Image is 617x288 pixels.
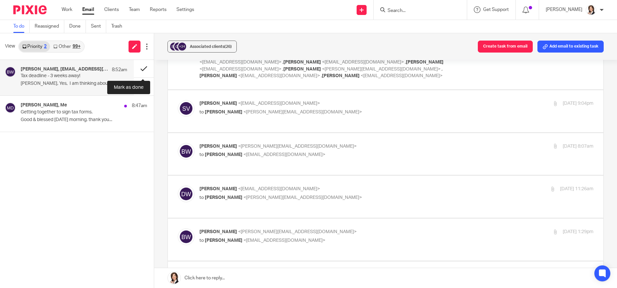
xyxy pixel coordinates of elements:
button: +24 Associated clients(26) [167,41,237,53]
span: <[EMAIL_ADDRESS][DOMAIN_NAME]> [243,238,325,243]
span: , [321,73,322,78]
img: svg%3E [5,102,16,113]
span: <[EMAIL_ADDRESS][DOMAIN_NAME]> [238,187,320,191]
span: [PERSON_NAME] [205,195,242,200]
h4: [PERSON_NAME], [EMAIL_ADDRESS][DOMAIN_NAME], Me, [PERSON_NAME], [PERSON_NAME] [21,67,109,72]
img: BW%20Website%203%20-%20square.jpg [586,5,596,15]
a: Email [82,6,94,13]
a: Work [62,6,72,13]
p: [DATE] 8:07am [563,143,593,150]
span: [PERSON_NAME] [199,101,237,106]
a: Reassigned [35,20,64,33]
span: [PERSON_NAME] [205,152,242,157]
span: (26) [224,45,232,49]
img: svg%3E [173,42,183,52]
span: , [405,60,406,65]
div: 2 [44,44,47,49]
span: <[EMAIL_ADDRESS][DOMAIN_NAME]> [361,73,443,78]
p: 8:52am [112,67,127,73]
a: Clients [104,6,119,13]
img: svg%3E [178,100,194,117]
a: To do [13,20,30,33]
span: , [282,60,283,65]
img: Pixie [13,5,47,14]
div: 99+ [73,44,81,49]
span: to [199,238,204,243]
span: [PERSON_NAME] [283,60,321,65]
p: [PERSON_NAME] [546,6,582,13]
img: svg%3E [178,186,194,202]
input: Search [387,8,447,14]
a: Trash [111,20,127,33]
span: [PERSON_NAME] [205,238,242,243]
span: [PERSON_NAME] [199,187,237,191]
span: <[EMAIL_ADDRESS][DOMAIN_NAME]> [243,152,325,157]
span: [PERSON_NAME] [199,73,237,78]
a: Sent [91,20,106,33]
span: <[PERSON_NAME][EMAIL_ADDRESS][DOMAIN_NAME]> [243,110,362,114]
p: [DATE] 9:04pm [563,100,593,107]
span: [PERSON_NAME] [283,67,321,72]
span: [PERSON_NAME] [322,73,360,78]
a: Settings [176,6,194,13]
p: [DATE] 1:29pm [563,228,593,235]
p: Tax deadline - 3 weeks away! [21,73,106,79]
span: <[EMAIL_ADDRESS][DOMAIN_NAME]> [238,73,320,78]
img: svg%3E [178,228,194,245]
span: to [199,110,204,114]
a: Priority2 [19,41,50,52]
span: [PERSON_NAME] [199,144,237,149]
img: svg%3E [178,143,194,160]
button: Create task from email [478,41,533,53]
span: <[PERSON_NAME][EMAIL_ADDRESS][DOMAIN_NAME]> [243,195,362,200]
p: [DATE] 11:26am [560,186,593,193]
div: +24 [178,43,186,51]
span: <[PERSON_NAME][EMAIL_ADDRESS][DOMAIN_NAME]> [322,67,441,72]
img: svg%3E [5,67,16,77]
img: svg%3E [169,42,179,52]
span: [PERSON_NAME] [199,229,237,234]
span: <[EMAIL_ADDRESS][DOMAIN_NAME]> [199,67,281,72]
a: Done [69,20,86,33]
span: Get Support [483,7,509,12]
span: [PERSON_NAME] [205,110,242,114]
span: <[EMAIL_ADDRESS][DOMAIN_NAME]> [238,101,320,106]
span: Associated clients [190,45,232,49]
h4: [PERSON_NAME], Me [21,102,67,108]
p: [PERSON_NAME], Yes, I am thinking about... [21,81,127,86]
p: Good & blessed [DATE] morning. thank you... [21,117,147,123]
p: Getting together to sign tax forms. [21,109,122,115]
span: <[PERSON_NAME][EMAIL_ADDRESS][DOMAIN_NAME]> [238,144,357,149]
span: to [199,152,204,157]
span: <[EMAIL_ADDRESS][DOMAIN_NAME]> [199,60,281,65]
a: Team [129,6,140,13]
p: 8:47am [132,102,147,109]
span: View [5,43,15,50]
span: [PERSON_NAME] [406,60,444,65]
a: Reports [150,6,166,13]
button: Add email to existing task [537,41,604,53]
span: to [199,195,204,200]
span: <[PERSON_NAME][EMAIL_ADDRESS][DOMAIN_NAME]> [238,229,357,234]
span: , [282,67,283,72]
span: <[EMAIL_ADDRESS][DOMAIN_NAME]> [322,60,404,65]
span: , [442,67,443,72]
a: Other99+ [50,41,84,52]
